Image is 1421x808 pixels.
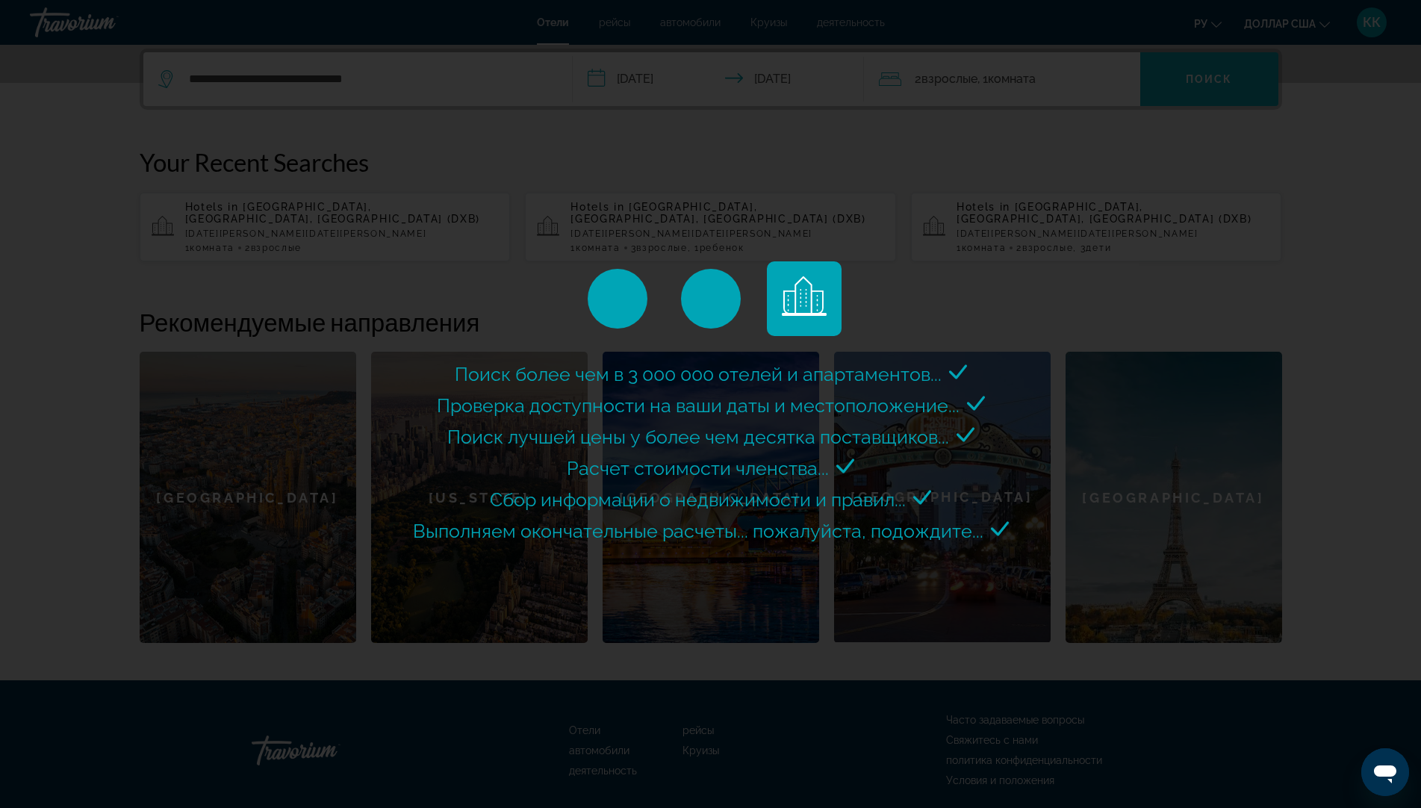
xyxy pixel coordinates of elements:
span: Проверка доступности на ваши даты и местоположение... [437,394,960,417]
span: Поиск более чем в 3 000 000 отелей и апартаментов... [455,363,942,385]
span: Расчет стоимости членства... [567,457,829,479]
span: Поиск лучшей цены у более чем десятка поставщиков... [447,426,949,448]
iframe: Кнопка запуска окна обмена сообщениями [1361,748,1409,796]
span: Выполняем окончательные расчеты... пожалуйста, подождите... [413,520,983,542]
span: Сбор информации о недвижимости и правил... [490,488,906,511]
